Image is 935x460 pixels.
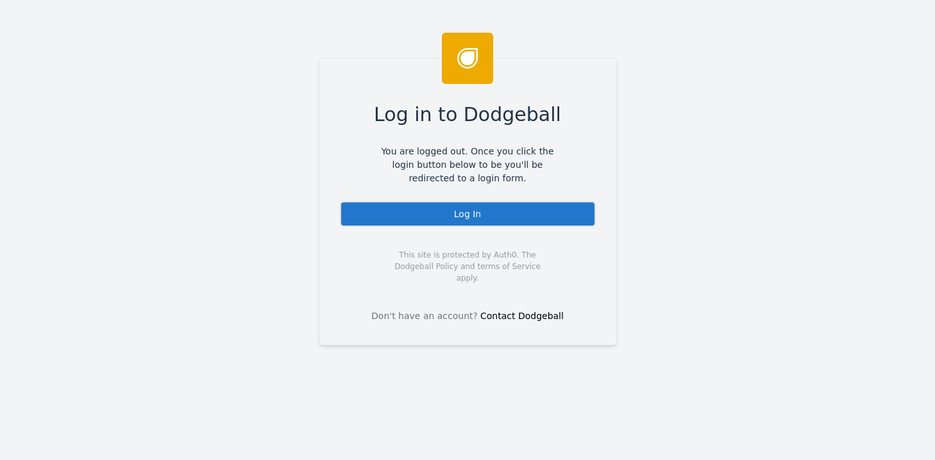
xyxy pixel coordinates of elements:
[371,309,478,323] span: Don't have an account?
[383,249,552,284] span: This site is protected by Auth0. The Dodgeball Policy and terms of Service apply.
[372,145,564,185] span: You are logged out. Once you click the login button below to be you'll be redirected to a login f...
[340,201,596,227] div: Log In
[374,100,561,129] span: Log in to Dodgeball
[480,311,564,321] a: Contact Dodgeball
